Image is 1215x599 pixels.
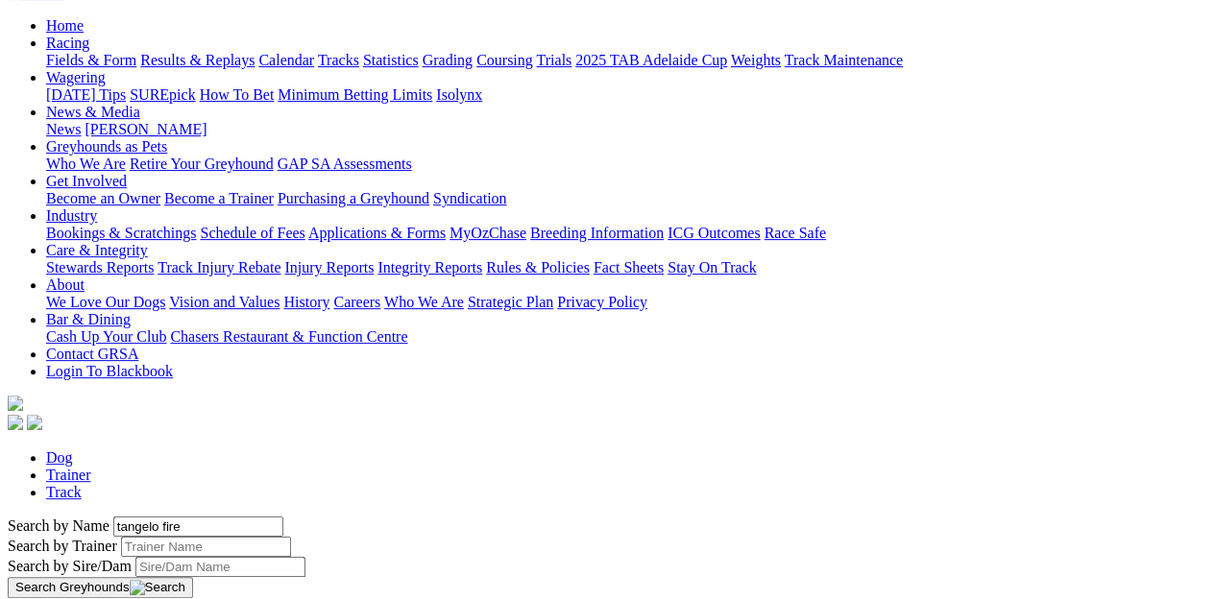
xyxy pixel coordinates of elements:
div: Bar & Dining [46,328,1207,346]
a: Retire Your Greyhound [130,156,274,172]
a: Become a Trainer [164,190,274,206]
a: Racing [46,35,89,51]
a: Home [46,17,84,34]
a: Integrity Reports [377,259,482,276]
a: Track [46,484,82,500]
a: Breeding Information [530,225,664,241]
a: MyOzChase [450,225,526,241]
button: Search Greyhounds [8,577,193,598]
div: Racing [46,52,1207,69]
a: Become an Owner [46,190,160,206]
a: Vision and Values [169,294,279,310]
a: Race Safe [764,225,825,241]
a: Login To Blackbook [46,363,173,379]
img: logo-grsa-white.png [8,395,23,411]
a: Trainer [46,467,91,483]
a: [DATE] Tips [46,86,126,103]
a: Privacy Policy [557,294,647,310]
a: [PERSON_NAME] [85,121,207,137]
a: Greyhounds as Pets [46,138,167,155]
div: Wagering [46,86,1207,104]
a: News [46,121,81,137]
a: Fact Sheets [594,259,664,276]
a: 2025 TAB Adelaide Cup [575,52,727,68]
a: About [46,276,85,293]
a: Track Injury Rebate [158,259,280,276]
a: Track Maintenance [785,52,903,68]
a: Stay On Track [668,259,756,276]
a: Care & Integrity [46,242,148,258]
a: GAP SA Assessments [278,156,412,172]
img: Search [130,580,185,595]
img: twitter.svg [27,415,42,430]
a: Tracks [318,52,359,68]
a: Who We Are [384,294,464,310]
a: Fields & Form [46,52,136,68]
a: Contact GRSA [46,346,138,362]
a: Strategic Plan [468,294,553,310]
div: News & Media [46,121,1207,138]
label: Search by Trainer [8,538,117,554]
a: Isolynx [436,86,482,103]
a: Calendar [258,52,314,68]
label: Search by Sire/Dam [8,558,132,574]
a: Coursing [476,52,533,68]
a: SUREpick [130,86,195,103]
div: Get Involved [46,190,1207,207]
a: Careers [333,294,380,310]
a: Results & Replays [140,52,255,68]
input: Search by Trainer name [121,537,291,557]
a: Bookings & Scratchings [46,225,196,241]
a: Cash Up Your Club [46,328,166,345]
a: Injury Reports [284,259,374,276]
a: We Love Our Dogs [46,294,165,310]
a: How To Bet [200,86,275,103]
img: facebook.svg [8,415,23,430]
a: Rules & Policies [486,259,590,276]
input: Search by Greyhound name [113,516,283,537]
div: Care & Integrity [46,259,1207,276]
a: Industry [46,207,97,224]
input: Search by Sire/Dam name [135,557,305,577]
a: Dog [46,449,73,466]
a: Who We Are [46,156,126,172]
a: Minimum Betting Limits [278,86,432,103]
a: Weights [731,52,781,68]
label: Search by Name [8,517,109,534]
a: Trials [536,52,571,68]
a: Wagering [46,69,106,85]
a: News & Media [46,104,140,120]
a: Grading [423,52,473,68]
div: Greyhounds as Pets [46,156,1207,173]
a: History [283,294,329,310]
a: Syndication [433,190,506,206]
a: Get Involved [46,173,127,189]
a: Purchasing a Greyhound [278,190,429,206]
a: ICG Outcomes [668,225,760,241]
a: Stewards Reports [46,259,154,276]
div: Industry [46,225,1207,242]
a: Chasers Restaurant & Function Centre [170,328,407,345]
a: Applications & Forms [308,225,446,241]
a: Bar & Dining [46,311,131,327]
a: Statistics [363,52,419,68]
div: About [46,294,1207,311]
a: Schedule of Fees [200,225,304,241]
